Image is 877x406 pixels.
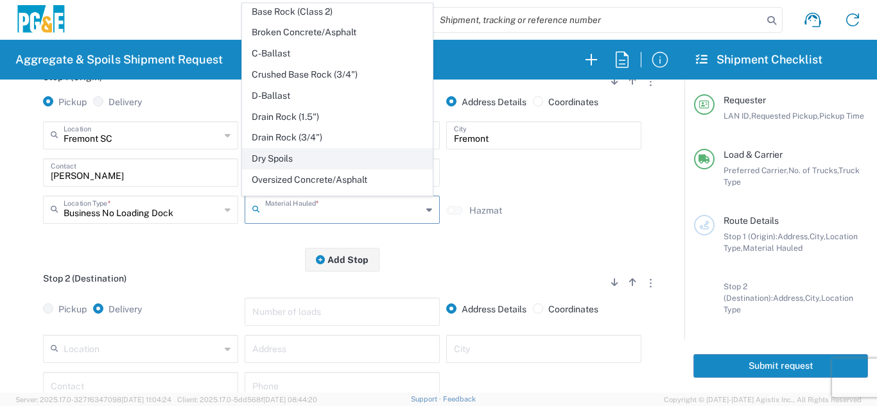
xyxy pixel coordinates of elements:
span: No. of Trucks, [788,165,838,175]
span: Pickup Time [819,111,864,121]
span: Route Details [724,216,779,226]
span: City, [810,232,826,241]
label: Address Details [446,303,526,315]
span: Drain Rock (1.5") [243,107,431,127]
span: Client: 2025.17.0-5dd568f [177,396,317,403]
span: Preferred Carrier, [724,165,788,175]
span: Load & Carrier [724,149,783,160]
span: Oversized Concrete/Asphalt [243,170,431,190]
span: Material Hauled [743,243,803,253]
span: D-Ballast [243,86,431,106]
h2: Shipment Checklist [696,52,822,67]
input: Shipment, tracking or reference number [430,8,763,32]
span: Stop 1 (Origin): [724,232,777,241]
span: Palletized EZ Street [243,191,431,211]
button: Submit request [693,354,868,378]
label: Coordinates [533,303,598,315]
span: Dry Spoils [243,149,431,169]
span: Copyright © [DATE]-[DATE] Agistix Inc., All Rights Reserved [664,394,862,405]
img: pge [15,5,67,35]
span: Requester [724,95,766,105]
span: Drain Rock (3/4") [243,128,431,148]
span: Address, [773,293,805,303]
span: Crushed Base Rock (3/4") [243,65,431,85]
a: Support [411,395,443,403]
span: City, [805,293,821,303]
span: Stop 2 (Destination): [724,282,773,303]
span: LAN ID, [724,111,751,121]
span: [DATE] 11:04:24 [121,396,171,403]
span: Server: 2025.17.0-327f6347098 [15,396,171,403]
span: Stop 2 (Destination) [43,273,126,283]
span: Requested Pickup, [751,111,819,121]
button: Add Stop [305,248,379,271]
a: Feedback [443,395,476,403]
h2: Aggregate & Spoils Shipment Request [15,52,223,67]
label: Coordinates [533,96,598,108]
label: Hazmat [469,205,502,216]
span: [DATE] 08:44:20 [263,396,317,403]
label: Address Details [446,96,526,108]
span: Address, [777,232,810,241]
